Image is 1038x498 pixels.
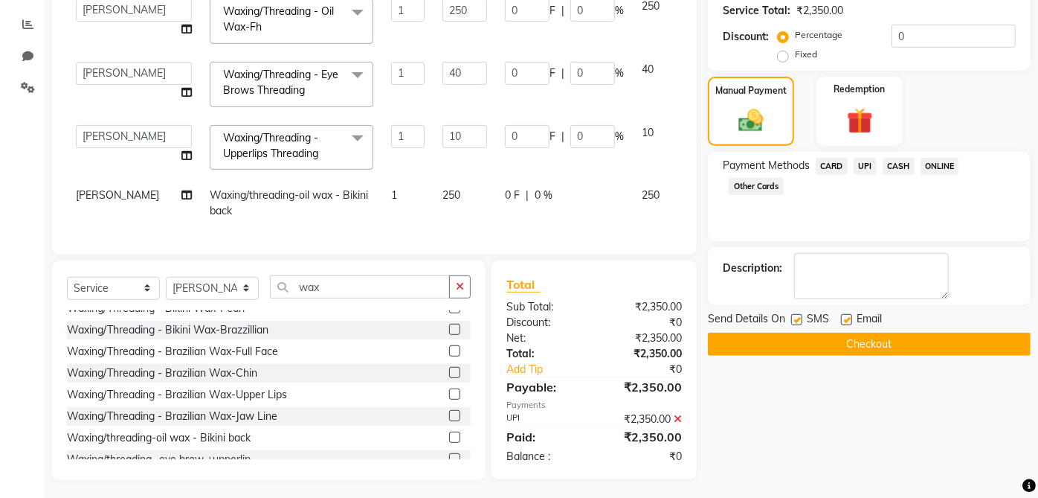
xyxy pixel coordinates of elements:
[708,311,785,330] span: Send Details On
[442,188,460,202] span: 250
[506,399,682,412] div: Payments
[731,106,771,135] img: _cash.svg
[615,66,624,81] span: %
[834,83,886,96] label: Redemption
[305,83,312,97] a: x
[594,299,693,315] div: ₹2,350.00
[67,344,278,360] div: Waxing/Threading - Brazilian Wax-Full Face
[561,3,564,19] span: |
[67,452,251,467] div: Waxing/threading -eye brow +upperlip
[795,28,842,42] label: Percentage
[921,158,959,175] span: ONLINE
[67,430,251,446] div: Waxing/threading-oil wax - Bikini back
[67,387,287,403] div: Waxing/Threading - Brazilian Wax-Upper Lips
[495,412,594,427] div: UPI
[495,346,594,362] div: Total:
[270,275,450,299] input: Search or Scan
[795,48,817,61] label: Fixed
[318,147,325,160] a: x
[796,3,843,19] div: ₹2,350.00
[505,188,520,203] span: 0 F
[506,277,541,293] span: Total
[723,3,790,19] div: Service Total:
[495,331,594,346] div: Net:
[594,378,693,396] div: ₹2,350.00
[391,188,397,202] span: 1
[76,188,159,202] span: [PERSON_NAME]
[610,362,693,377] div: ₹0
[615,129,624,144] span: %
[549,129,555,144] span: F
[839,105,881,138] img: _gift.svg
[883,158,915,175] span: CASH
[816,158,848,175] span: CARD
[642,63,654,76] span: 40
[223,68,338,97] span: Waxing/Threading - Eye Brows Threading
[561,66,564,81] span: |
[495,299,594,315] div: Sub Total:
[210,188,368,217] span: Waxing/threading-oil wax - Bikini back
[67,409,277,424] div: Waxing/Threading - Brazilian Wax-Jaw Line
[857,311,882,330] span: Email
[642,188,660,202] span: 250
[854,158,877,175] span: UPI
[642,126,654,139] span: 10
[561,129,564,144] span: |
[495,428,594,446] div: Paid:
[723,29,769,45] div: Discount:
[723,261,782,276] div: Description:
[723,158,810,173] span: Payment Methods
[495,362,610,377] a: Add Tip
[495,449,594,465] div: Balance :
[67,365,257,381] div: Waxing/Threading - Brazilian Wax-Chin
[594,428,693,446] div: ₹2,350.00
[615,3,624,19] span: %
[708,333,1031,356] button: Checkout
[495,378,594,396] div: Payable:
[67,322,268,338] div: Waxing/Threading - Bikini Wax-Brazzillian
[526,188,529,203] span: |
[594,315,693,331] div: ₹0
[594,412,693,427] div: ₹2,350.00
[594,346,693,362] div: ₹2,350.00
[495,315,594,331] div: Discount:
[535,188,552,203] span: 0 %
[729,178,784,195] span: Other Cards
[594,331,693,346] div: ₹2,350.00
[807,311,829,330] span: SMS
[549,3,555,19] span: F
[715,84,787,98] label: Manual Payment
[594,449,693,465] div: ₹0
[549,66,555,81] span: F
[262,20,268,33] a: x
[223,131,318,160] span: Waxing/Threading - Upperlips Threading
[223,4,334,33] span: Waxing/Threading - Oil Wax-Fh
